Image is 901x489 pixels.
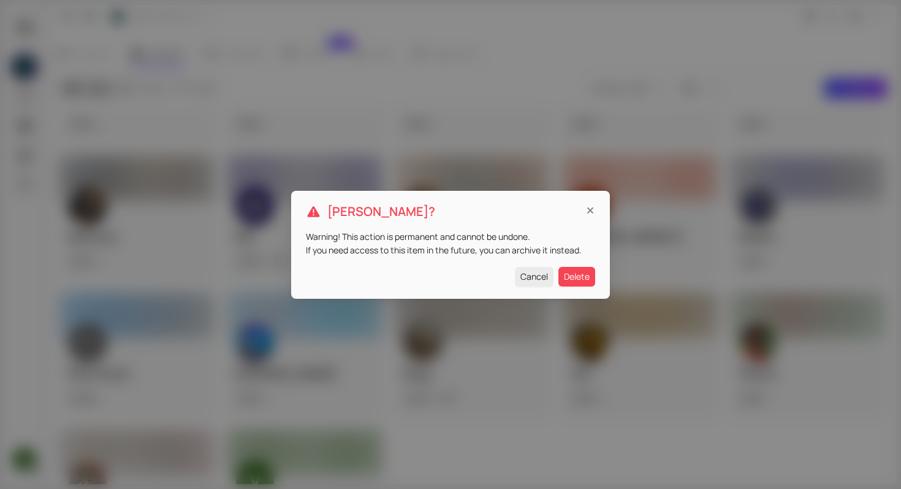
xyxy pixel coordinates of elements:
button: Delete [558,267,595,287]
div: [PERSON_NAME]? [306,203,566,220]
span: Cancel [520,270,548,283]
button: Cancel [515,267,553,287]
p: Warning! This action is permanent and cannot be undone. If you need access to this item in the fu... [306,230,595,257]
button: Close [580,201,600,220]
span: Delete [564,270,590,283]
